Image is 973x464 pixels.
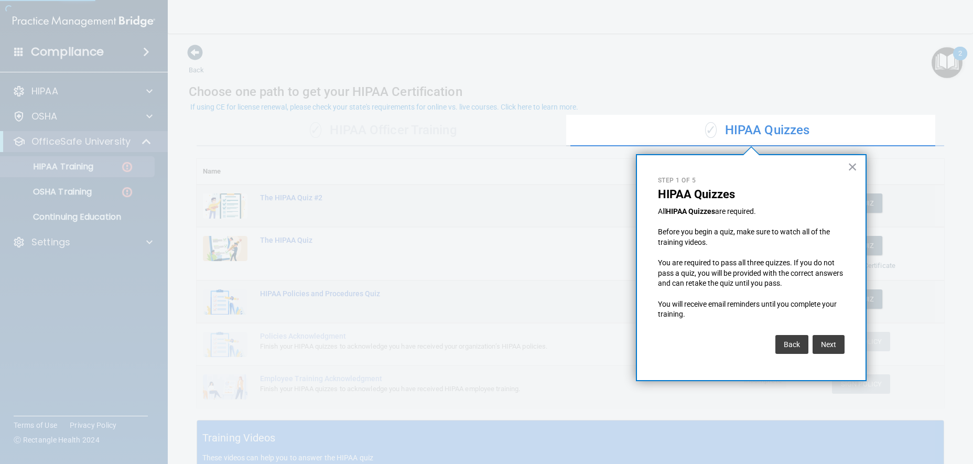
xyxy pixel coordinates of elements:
span: are required. [715,207,756,215]
p: Before you begin a quiz, make sure to watch all of the training videos. [658,227,845,247]
div: HIPAA Quizzes [570,115,944,146]
p: Step 1 of 5 [658,176,845,185]
p: You will receive email reminders until you complete your training. [658,299,845,320]
p: HIPAA Quizzes [658,188,845,201]
p: You are required to pass all three quizzes. If you do not pass a quiz, you will be provided with ... [658,258,845,289]
button: Close [848,158,858,175]
strong: HIPAA Quizzes [666,207,715,215]
button: Back [775,335,808,354]
span: ✓ [705,122,717,138]
span: All [658,207,666,215]
button: Next [813,335,845,354]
